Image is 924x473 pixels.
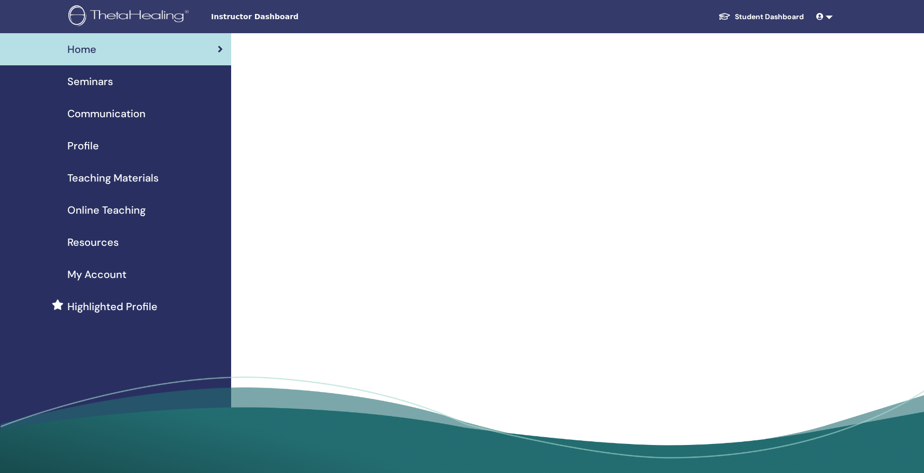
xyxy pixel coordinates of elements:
span: Online Teaching [67,202,146,218]
img: graduation-cap-white.svg [718,12,731,21]
span: Highlighted Profile [67,299,158,314]
img: logo.png [68,5,192,29]
span: Communication [67,106,146,121]
span: Teaching Materials [67,170,159,186]
span: Resources [67,234,119,250]
span: Home [67,41,96,57]
a: Student Dashboard [710,7,812,26]
span: Seminars [67,74,113,89]
span: Profile [67,138,99,154]
span: My Account [67,267,126,282]
span: Instructor Dashboard [211,11,366,22]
